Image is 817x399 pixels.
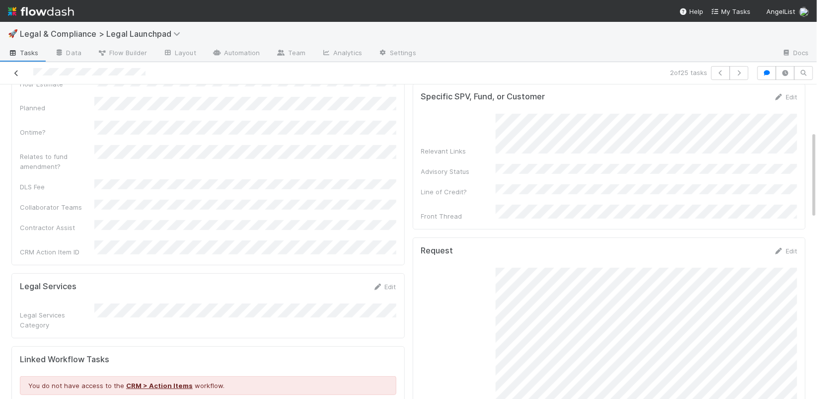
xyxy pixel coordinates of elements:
[20,247,94,257] div: CRM Action Item ID
[670,68,707,78] span: 2 of 25 tasks
[20,29,185,39] span: Legal & Compliance > Legal Launchpad
[204,46,268,62] a: Automation
[766,7,795,15] span: AngelList
[20,376,396,395] div: You do not have access to the workflow.
[421,187,496,197] div: Line of Credit?
[774,46,817,62] a: Docs
[774,93,797,101] a: Edit
[89,46,155,62] a: Flow Builder
[126,382,193,390] a: CRM > Action Items
[421,211,496,221] div: Front Thread
[268,46,313,62] a: Team
[20,202,94,212] div: Collaborator Teams
[20,182,94,192] div: DLS Fee
[20,103,94,113] div: Planned
[20,355,396,365] h5: Linked Workflow Tasks
[373,283,396,291] a: Edit
[20,152,94,171] div: Relates to fund amendment?
[47,46,89,62] a: Data
[155,46,204,62] a: Layout
[774,247,797,255] a: Edit
[799,7,809,17] img: avatar_b5be9b1b-4537-4870-b8e7-50cc2287641b.png
[20,310,94,330] div: Legal Services Category
[8,3,74,20] img: logo-inverted-e16ddd16eac7371096b0.svg
[8,29,18,38] span: 🚀
[421,92,545,102] h5: Specific SPV, Fund, or Customer
[20,127,94,137] div: Ontime?
[20,282,76,292] h5: Legal Services
[421,166,496,176] div: Advisory Status
[97,48,147,58] span: Flow Builder
[679,6,703,16] div: Help
[370,46,424,62] a: Settings
[313,46,370,62] a: Analytics
[711,7,750,15] span: My Tasks
[8,48,39,58] span: Tasks
[20,223,94,233] div: Contractor Assist
[711,6,750,16] a: My Tasks
[421,246,453,256] h5: Request
[421,146,496,156] div: Relevant Links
